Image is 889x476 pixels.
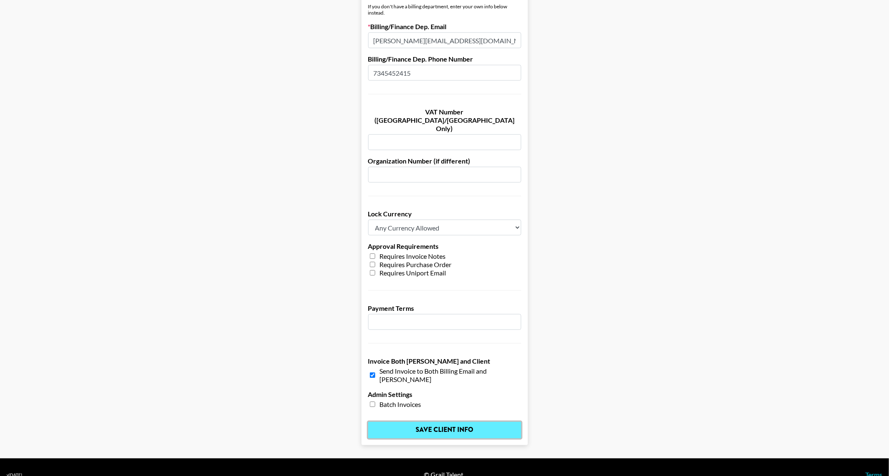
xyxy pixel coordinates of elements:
span: Requires Purchase Order [380,260,452,269]
span: Batch Invoices [380,400,421,409]
span: Requires Invoice Notes [380,252,446,260]
div: If you don't have a billing department, enter your own info below instead. [368,3,521,16]
label: Invoice Both [PERSON_NAME] and Client [368,357,521,365]
label: Organization Number (if different) [368,157,521,165]
span: Requires Uniport Email [380,269,446,277]
label: Billing/Finance Dep. Email [368,22,521,31]
label: Lock Currency [368,210,521,218]
span: Send Invoice to Both Billing Email and [PERSON_NAME] [380,367,521,384]
label: Payment Terms [368,304,521,312]
input: Save Client Info [368,422,521,439]
label: Billing/Finance Dep. Phone Number [368,55,521,63]
label: Admin Settings [368,390,521,399]
label: Approval Requirements [368,242,521,250]
label: VAT Number ([GEOGRAPHIC_DATA]/[GEOGRAPHIC_DATA] Only) [368,108,521,133]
